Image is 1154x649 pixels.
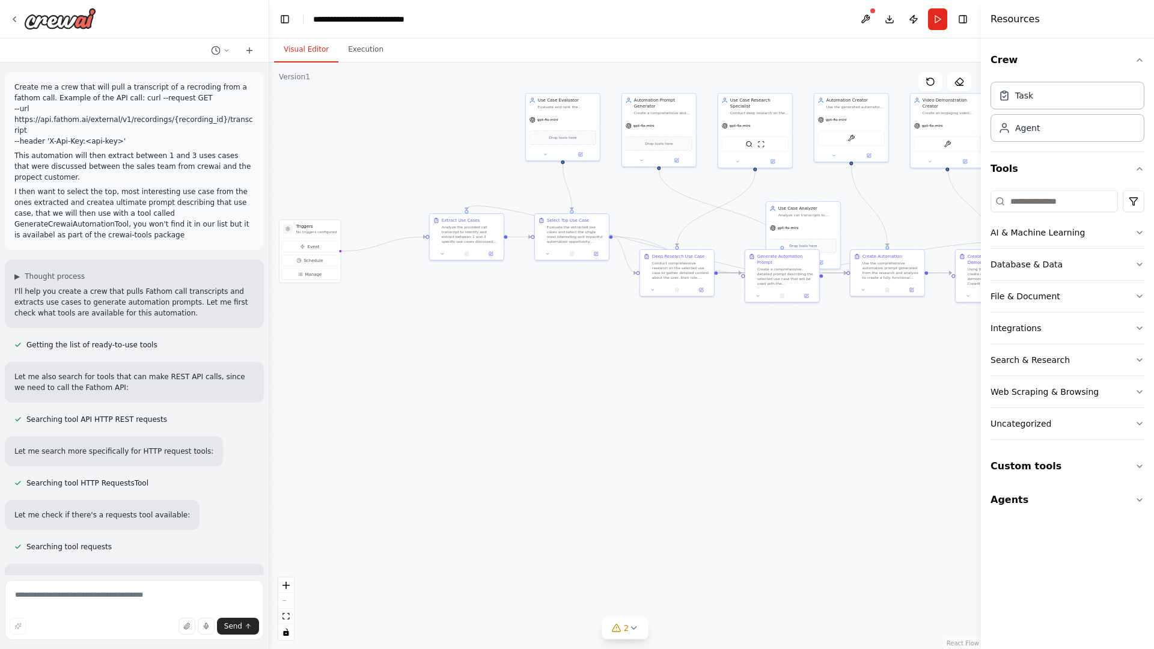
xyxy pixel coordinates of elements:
span: gpt-4o-mini [922,123,943,128]
button: Uncategorized [991,408,1144,439]
div: Use Case Evaluator [538,97,596,103]
button: Switch to previous chat [206,43,235,58]
button: Tools [991,152,1144,186]
div: Automation Creator [826,97,885,103]
button: Custom tools [991,449,1144,483]
div: Select Top Use CaseEvaluate the extracted use cases and select the single most interesting and im... [534,213,609,261]
g: Edge from 08692506-f3a0-4656-b9c4-bdd97b6fb3dc to dc5d45ca-fba7-4d72-b6eb-00179f0fb478 [944,165,995,246]
div: TriggersNo triggers configuredEventScheduleManage [279,219,341,283]
span: gpt-4o-mini [826,117,847,122]
button: 2 [602,617,649,639]
g: Edge from 852ba8ed-97a5-405b-8f9f-8f294d17b2a6 to 29162b7a-2068-482e-a673-b0f2f97817b4 [560,164,575,210]
span: gpt-4o-mini [537,117,558,122]
g: Edge from e1bccecc-98f4-479d-b2cf-dc1b036d6f6c to 0db327f2-87d2-42df-a6ef-c997da05a1ab [848,165,890,246]
div: Generate Automation PromptCreate a comprehensive, detailed prompt describing the selected use cas... [745,249,820,303]
g: Edge from d33999d7-7698-4d0e-8515-2c9f114fd973 to 536ece25-e4f2-493a-a2c4-f02861b1aaea [718,237,1057,276]
div: Version 1 [279,72,310,82]
h3: Triggers [296,224,337,230]
button: AI & Machine Learning [991,217,1144,248]
button: Integrations [991,312,1144,344]
g: Edge from triggers to c19633d5-2c63-403a-be6b-0f81424a7696 [340,234,426,254]
div: File & Document [991,290,1060,302]
p: Let me also search for tools that can make REST API calls, since we need to call the Fathom API: [14,371,254,393]
div: Agent [1015,122,1040,134]
p: This automation will then extract between 1 and 3 uses cases that were discussed between the sale... [14,150,254,183]
g: Edge from c19633d5-2c63-403a-be6b-0f81424a7696 to 29162b7a-2068-482e-a673-b0f2f97817b4 [507,234,531,240]
p: I then want to select the top, most interesting use case from the ones extracted and createa ulti... [14,186,254,240]
button: Web Scraping & Browsing [991,376,1144,407]
div: Use Case AnalyzerAnalyze call transcripts to identify and extract between 1 and 3 specific use ca... [766,201,841,269]
span: Searching tool requests [26,542,112,552]
div: Tools [991,186,1144,449]
span: Schedule [304,257,323,263]
div: Video Demonstration Creator [923,97,981,109]
div: Database & Data [991,258,1063,270]
div: Crew [991,77,1144,151]
span: Manage [305,271,322,277]
span: Drop tools here [645,141,673,147]
button: Click to speak your automation idea [198,618,215,635]
button: No output available [664,286,689,293]
div: Create AutomationUse the comprehensive automation prompt generated from the research and analysis... [850,249,925,297]
button: Open in side panel [852,152,886,159]
div: Evaluate and rank the extracted use cases to select the single most interesting and impactful aut... [538,105,596,109]
div: AI & Machine Learning [991,227,1085,239]
h4: Resources [991,12,1040,26]
span: Send [224,621,242,631]
p: No triggers configured [296,230,337,234]
span: Thought process [25,272,85,281]
button: Upload files [179,618,195,635]
span: ▶ [14,272,20,281]
button: No output available [559,250,584,257]
img: SerperDevTool [745,141,753,148]
div: Conduct comprehensive research on the selected use case to gather detailed context about the user... [652,261,710,280]
span: Searching tool API HTTP REST requests [26,415,167,424]
div: Create Video DemonstrationUsing the VideoOverVideo tool, create a professional video demonstratio... [955,249,1030,303]
div: Select Top Use Case [547,218,589,224]
div: Search & Research [991,354,1070,366]
button: Hide right sidebar [954,11,971,28]
div: Create a comprehensive, detailed prompt describing the selected use case that will be used with t... [757,267,816,286]
div: Using the VideoOverVideo tool, create a professional video demonstration of the generated CrewAI ... [968,267,1026,286]
button: Event [282,241,338,252]
button: No output available [769,292,795,299]
span: Drop tools here [549,135,576,141]
div: Use Case Research Specialist [730,97,789,109]
button: Manage [282,269,338,280]
div: Use Case Analyzer [778,206,837,212]
button: Hide left sidebar [276,11,293,28]
button: File & Document [991,281,1144,312]
div: Create an engaging video demonstration of the generated CrewAI automation using the VideoOverVide... [923,111,981,115]
nav: breadcrumb [313,13,438,25]
p: I'll help you create a crew that pulls Fathom call transcripts and extracts use cases to generate... [14,286,254,318]
span: Drop tools here [789,243,817,249]
button: Search & Research [991,344,1144,376]
div: Web Scraping & Browsing [991,386,1099,398]
div: Use the comprehensive automation prompt generated from the research and analysis to create a full... [862,261,921,280]
g: Edge from 29162b7a-2068-482e-a673-b0f2f97817b4 to d33999d7-7698-4d0e-8515-2c9f114fd973 [612,234,636,276]
p: Let me search more specifically for HTTP request tools: [14,446,213,457]
div: Integrations [991,322,1041,334]
button: Open in side panel [481,250,501,257]
div: Create Video Demonstration [968,254,1026,266]
div: Use Case Research SpecialistConduct deep research on the selected use case to understand the user... [718,93,793,168]
g: Edge from d33999d7-7698-4d0e-8515-2c9f114fd973 to dc5d45ca-fba7-4d72-b6eb-00179f0fb478 [718,270,951,276]
div: Evaluate the extracted use cases and select the single most interesting and impactful automation ... [547,225,605,244]
button: No output available [454,250,479,257]
div: Analyze the provided call transcript to identify and extract between 1 and 3 specific use cases d... [442,225,500,244]
div: Use Case EvaluatorEvaluate and rank the extracted use cases to select the single most interesting... [525,93,600,161]
button: Open in side panel [691,286,712,293]
span: Event [307,243,319,249]
img: VideoOverVideo [944,141,951,148]
div: Extract Use CasesAnalyze the provided call transcript to identify and extract between 1 and 3 spe... [429,213,504,261]
span: Getting the list of ready-to-use tools [26,340,157,350]
span: gpt-4o-mini [778,225,799,230]
g: Edge from 807d0089-880b-48e6-9928-795239612480 to 78fb98fe-0019-4705-9d86-a42fc2c7e4c3 [656,170,785,246]
button: Visual Editor [274,37,338,62]
button: Send [217,618,259,635]
button: Open in side panel [948,158,982,165]
img: ScrapeWebsiteTool [757,141,765,148]
p: Let me check if there's a requests tool available: [14,510,190,520]
span: gpt-4o-mini [633,123,655,128]
div: Automation Prompt GeneratorCreate a comprehensive and detailed prompt describing the selected use... [621,93,697,167]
